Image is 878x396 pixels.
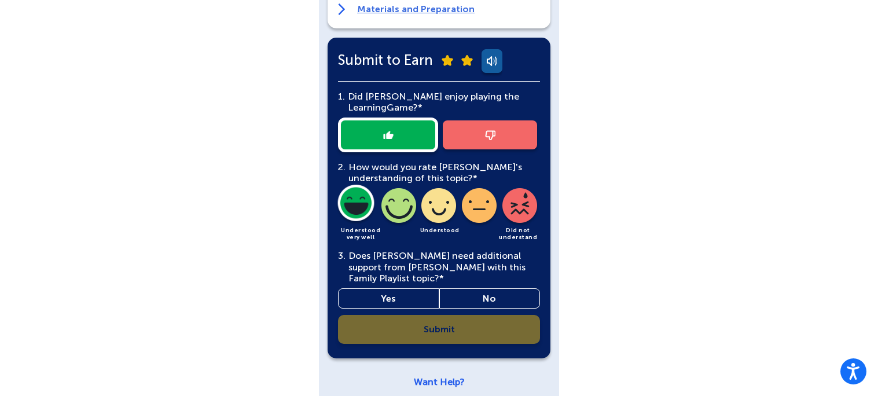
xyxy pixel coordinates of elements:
img: light-slightly-understood-icon.png [460,188,499,228]
span: Understood very well [341,227,380,241]
span: Game?* [387,102,423,113]
div: How would you rate [PERSON_NAME]'s understanding of this topic?* [338,162,540,184]
div: Did [PERSON_NAME] enjoy playing the Learning [345,91,540,113]
img: light-did-not-understand-icon.png [500,188,539,228]
a: Yes [338,288,439,309]
a: Materials and Preparation [338,3,475,15]
img: light-understood-well-icon.png [379,188,418,228]
span: Submit to Earn [338,54,433,65]
img: submit-star.png [442,55,453,66]
img: submit-star.png [461,55,473,66]
div: Does [PERSON_NAME] need additional support from [PERSON_NAME] with this Family Playlist topic?* [338,250,540,284]
a: Want Help? [414,376,465,387]
span: 2. [338,162,346,173]
img: light-understood-icon.png [419,188,458,228]
a: No [439,288,541,309]
span: 3. [338,250,346,261]
span: Understood [420,227,460,234]
span: Did not understand [499,227,537,241]
img: right-arrow.svg [338,3,346,15]
img: thumb-down-icon.png [485,130,495,140]
span: 1. [338,91,345,102]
